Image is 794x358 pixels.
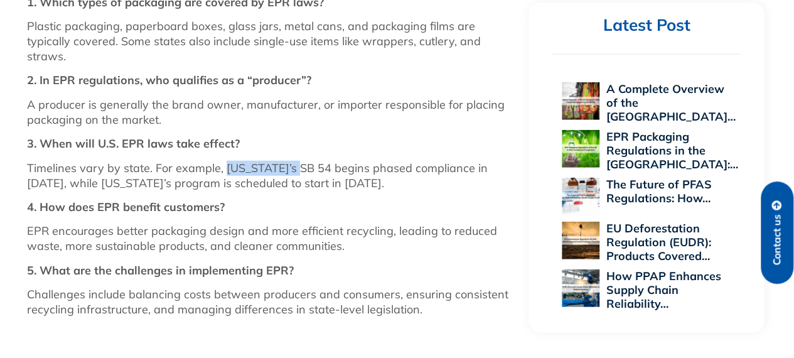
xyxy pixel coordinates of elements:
p: A producer is generally the brand owner, manufacturer, or importer responsible for placing packag... [27,97,517,127]
img: How PPAP Enhances Supply Chain Reliability Across Global Industries [562,269,599,307]
p: Challenges include balancing costs between producers and consumers, ensuring consistent recycling... [27,287,517,317]
h2: Latest Post [552,15,741,36]
img: The Future of PFAS Regulations: How 2025 Will Reshape Global Supply Chains [562,178,599,215]
img: EPR Packaging Regulations in the US: A 2025 Compliance Perspective [562,130,599,168]
img: EU Deforestation Regulation (EUDR): Products Covered and Compliance Essentials [562,222,599,259]
strong: 2. In EPR regulations, who qualifies as a “producer”? [27,73,311,87]
strong: 5. What are the challenges in implementing EPR? [27,263,294,278]
strong: 3. When will U.S. EPR laws take effect? [27,136,240,151]
img: A Complete Overview of the EU Personal Protective Equipment Regulation 2016/425 [562,82,599,120]
a: A Complete Overview of the [GEOGRAPHIC_DATA]… [606,82,735,124]
strong: 4. How does EPR benefit customers? [27,200,225,214]
p: Timelines vary by state. For example, [US_STATE]’s SB 54 begins phased compliance in [DATE], whil... [27,161,517,191]
p: EPR encourages better packaging design and more efficient recycling, leading to reduced waste, mo... [27,224,517,254]
p: Plastic packaging, paperboard boxes, glass jars, metal cans, and packaging films are typically co... [27,19,517,64]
